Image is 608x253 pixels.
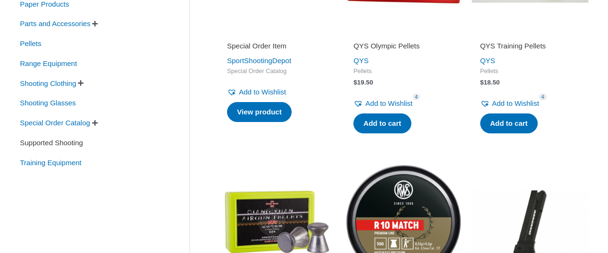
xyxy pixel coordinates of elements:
span: $ [480,79,484,86]
span: Special Order Catalog [19,115,91,131]
span: 4 [413,94,420,101]
a: SportShootingDepot [227,56,291,65]
a: Shooting Clothing [19,78,77,86]
iframe: Customer reviews powered by Trustpilot [480,28,580,39]
a: Add to cart: “QYS Olympic Pellets” [353,113,411,133]
span: Special Order Catalog [227,67,327,75]
a: QYS [353,56,369,65]
bdi: 19.50 [353,79,373,86]
span:  [78,80,84,86]
span: Supported Shooting [19,135,84,151]
a: Read more about “Special Order Item” [227,102,292,122]
a: Add to cart: “QYS Training Pellets” [480,113,538,133]
a: Add to Wishlist [353,97,412,110]
a: Shooting Glasses [19,98,77,106]
a: Range Equipment [19,59,78,67]
span: Training Equipment [19,155,83,171]
a: Training Equipment [19,158,83,166]
a: Supported Shooting [19,138,84,146]
span:  [92,120,98,126]
a: QYS Olympic Pellets [353,41,453,54]
a: Add to Wishlist [480,97,539,110]
span: Add to Wishlist [365,99,412,107]
h2: Special Order Item [227,41,327,51]
iframe: Customer reviews powered by Trustpilot [353,28,453,39]
a: QYS Training Pellets [480,41,580,54]
a: Pellets [19,39,42,47]
span: Add to Wishlist [239,88,286,96]
span:  [92,20,98,27]
span: Range Equipment [19,56,78,72]
span: Parts and Accessories [19,16,91,32]
iframe: Customer reviews powered by Trustpilot [227,28,327,39]
a: QYS [480,56,495,65]
bdi: 18.50 [480,79,500,86]
a: Add to Wishlist [227,85,286,99]
span: $ [353,79,357,86]
h2: QYS Training Pellets [480,41,580,51]
a: Parts and Accessories [19,19,91,27]
span: Pellets [19,36,42,52]
h2: QYS Olympic Pellets [353,41,453,51]
span: Add to Wishlist [492,99,539,107]
span: Shooting Clothing [19,75,77,92]
a: Special Order Item [227,41,327,54]
span: Pellets [480,67,580,75]
span: Pellets [353,67,453,75]
span: 4 [539,94,547,101]
span: Shooting Glasses [19,95,77,111]
a: Special Order Catalog [19,118,91,126]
